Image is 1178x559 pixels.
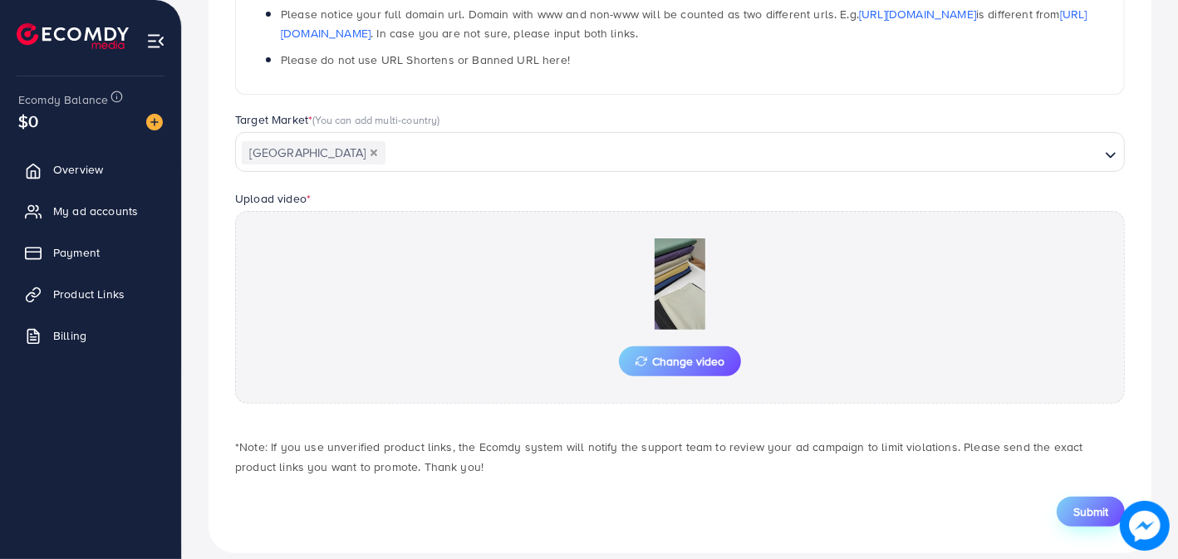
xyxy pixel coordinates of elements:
p: *Note: If you use unverified product links, the Ecomdy system will notify the support team to rev... [235,437,1125,477]
span: Billing [53,327,86,344]
button: Change video [619,346,741,376]
span: Change video [636,356,724,367]
span: Ecomdy Balance [18,91,108,108]
img: logo [17,23,129,49]
span: Please notice your full domain url. Domain with www and non-www will be counted as two different ... [281,6,1087,42]
a: My ad accounts [12,194,169,228]
span: My ad accounts [53,203,138,219]
span: Overview [53,161,103,178]
span: Product Links [53,286,125,302]
button: Deselect Pakistan [370,149,378,157]
div: Search for option [235,132,1125,172]
span: Payment [53,244,100,261]
a: Billing [12,319,169,352]
span: Please do not use URL Shortens or Banned URL here! [281,51,570,68]
span: $0 [18,109,38,133]
label: Upload video [235,190,311,207]
img: menu [146,32,165,51]
img: image [1120,501,1170,551]
a: Product Links [12,277,169,311]
a: Payment [12,236,169,269]
img: image [146,114,163,130]
button: Submit [1057,497,1125,527]
input: Search for option [387,140,1098,166]
span: Submit [1073,503,1108,520]
span: [GEOGRAPHIC_DATA] [242,141,385,164]
a: Overview [12,153,169,186]
label: Target Market [235,111,440,128]
img: Preview Image [597,238,763,330]
span: (You can add multi-country) [312,112,439,127]
a: [URL][DOMAIN_NAME] [859,6,976,22]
